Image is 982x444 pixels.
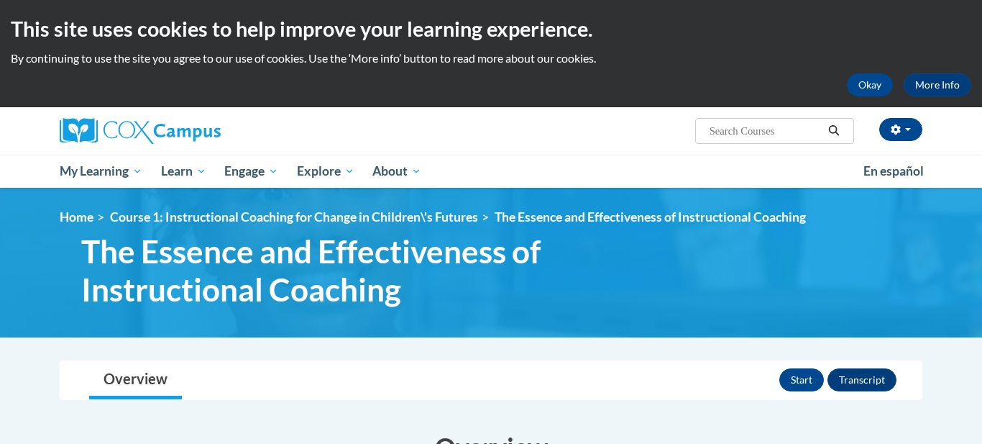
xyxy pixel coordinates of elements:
span: The Essence and Effectiveness of Instructional Coaching [81,232,577,309]
a: About [364,155,431,188]
a: Explore [288,155,364,188]
button: Search [823,122,845,140]
button: Account Settings [879,118,922,141]
h2: This site uses cookies to help improve your learning experience. [11,14,971,43]
span: Learn [161,163,206,180]
button: Transcript [827,368,896,391]
input: Search Courses [708,122,823,140]
a: My Learning [50,155,152,188]
a: Home [60,209,93,225]
a: More Info [904,73,971,96]
a: Engage [215,155,288,188]
button: Start [779,368,824,391]
span: My Learning [60,163,142,180]
span: Engage [224,163,278,180]
a: Overview [89,361,182,399]
a: Cox Campus [60,118,333,144]
span: About [372,163,421,180]
a: Course 1: Instructional Coaching for Change in Children\'s Futures [110,209,478,225]
span: En español [863,163,924,178]
span: The Essence and Effectiveness of Instructional Coaching [495,209,806,225]
span: Explore [297,163,354,180]
img: Cox Campus [60,118,221,144]
div: Main menu [38,155,944,188]
a: En español [854,156,933,186]
a: Learn [152,155,216,188]
button: Okay [847,73,893,96]
p: By continuing to use the site you agree to our use of cookies. Use the ‘More info’ button to read... [11,50,971,66]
